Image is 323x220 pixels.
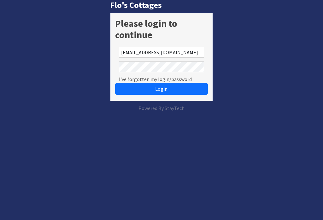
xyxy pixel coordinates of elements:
input: Email [119,47,204,58]
button: Login [115,83,208,95]
h1: Please login to continue [115,18,208,41]
a: I've forgotten my login/password [119,75,192,83]
span: Login [155,86,167,92]
p: Powered By StayTech [110,104,213,112]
